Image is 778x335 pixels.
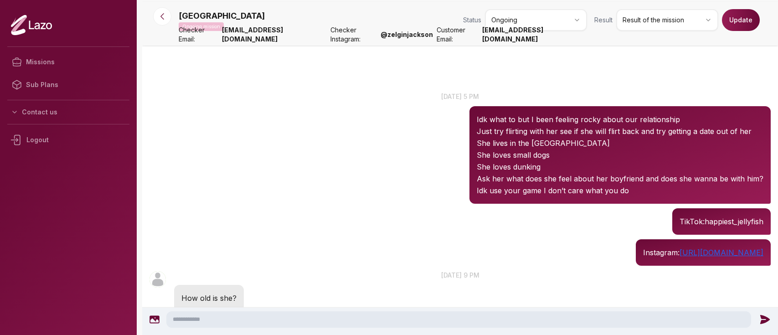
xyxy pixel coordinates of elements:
p: Instagram: [643,247,763,258]
strong: [EMAIL_ADDRESS][DOMAIN_NAME] [222,26,327,44]
a: Missions [7,51,129,73]
p: [DATE] 9 pm [142,270,778,280]
span: Checker Instagram: [330,26,377,44]
strong: @ zelginjackson [381,30,433,39]
p: How old is she? [181,292,237,304]
p: Idk what to but I been feeling rocky about our relationship [477,113,763,125]
p: Just try flirting with her see if she will flirt back and try getting a date out of her [477,125,763,137]
a: [URL][DOMAIN_NAME] [680,248,763,257]
a: Sub Plans [7,73,129,96]
p: TikTok:happiest_jellyfish [680,216,763,227]
p: Ask her what does she feel about her boyfriend and does she wanna be with him? [477,173,763,185]
span: Result [594,15,613,25]
p: Ongoing mission [179,22,224,31]
p: She lives in the [GEOGRAPHIC_DATA] [477,137,763,149]
button: Update [722,9,760,31]
span: Status [463,15,481,25]
p: She loves small dogs [477,149,763,161]
p: Idk use your game I don’t care what you do [477,185,763,196]
div: Logout [7,128,129,152]
span: Customer Email: [437,26,479,44]
p: She loves dunking [477,161,763,173]
button: Contact us [7,104,129,120]
p: [DATE] 5 pm [142,92,778,101]
span: Checker Email: [179,26,218,44]
p: [GEOGRAPHIC_DATA] [179,10,265,22]
strong: [EMAIL_ADDRESS][DOMAIN_NAME] [482,26,587,44]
